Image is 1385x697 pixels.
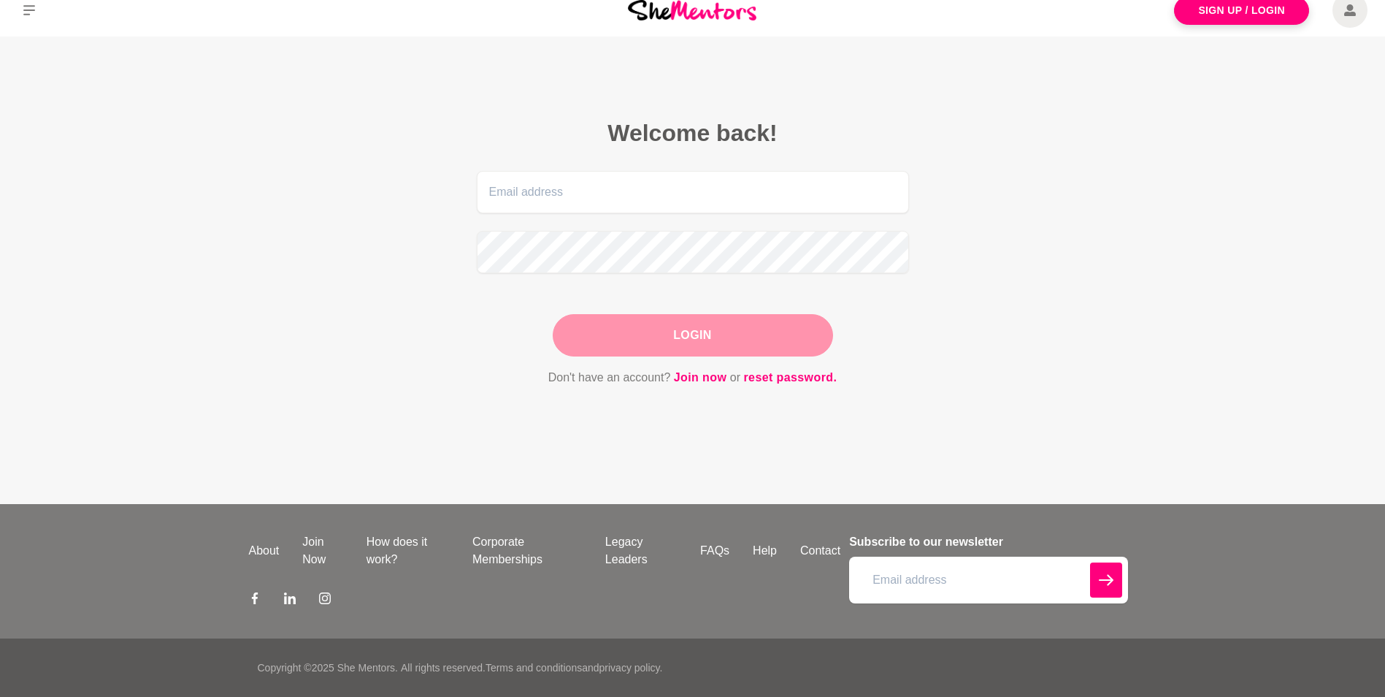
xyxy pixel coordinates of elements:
[743,368,837,387] a: reset password.
[401,660,662,676] p: All rights reserved. and .
[477,171,909,213] input: Email address
[258,660,398,676] p: Copyright © 2025 She Mentors .
[461,533,594,568] a: Corporate Memberships
[599,662,660,674] a: privacy policy
[594,533,688,568] a: Legacy Leaders
[477,118,909,148] h2: Welcome back!
[674,368,727,387] a: Join now
[688,542,741,560] a: FAQs
[789,542,852,560] a: Contact
[355,533,461,568] a: How does it work?
[291,533,354,568] a: Join Now
[249,592,261,609] a: Facebook
[284,592,296,609] a: LinkedIn
[486,662,582,674] a: Terms and conditions
[237,542,291,560] a: About
[741,542,789,560] a: Help
[849,557,1127,603] input: Email address
[849,533,1127,551] h4: Subscribe to our newsletter
[477,368,909,387] p: Don't have an account? or
[319,592,331,609] a: Instagram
